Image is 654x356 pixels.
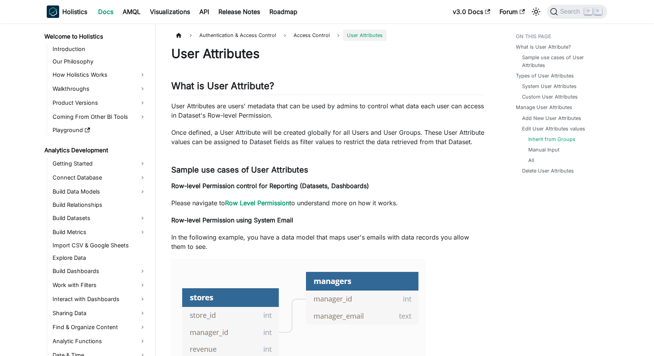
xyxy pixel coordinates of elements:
a: Row Level Permission [225,199,289,207]
a: Connect Database [50,171,149,184]
p: In the following example, you have a data model that maps user's emails with data records you all... [171,233,485,251]
a: Custom User Attributes [522,93,578,100]
span: User Attributes [343,30,387,41]
a: Work with Filters [50,279,149,291]
a: Getting Started [50,157,149,170]
button: Search (Command+K) [547,5,607,19]
a: Forum [495,5,529,18]
a: Import CSV & Google Sheets [50,240,149,251]
a: Manage User Attributes [516,104,572,111]
a: Home page [171,30,186,41]
a: Our Philosophy [50,56,149,67]
a: Build Relationships [50,199,149,210]
a: Analytics Development [42,145,149,156]
a: Explore Data [50,252,149,263]
kbd: K [594,8,602,15]
a: Analytic Functions [50,335,149,347]
a: Roadmap [265,5,302,18]
button: Switch between dark and light mode (currently light mode) [530,5,542,18]
strong: Row-level Permission using System Email [171,216,293,224]
a: Sample use cases of User Attributes [522,54,599,69]
nav: Docs sidebar [39,23,156,356]
p: User Attributes are users' metadata that can be used by admins to control what data each user can... [171,101,485,120]
a: Walkthroughs [50,83,149,95]
a: Visualizations [145,5,195,18]
h1: User Attributes [171,46,485,62]
a: Types of User Attributes [516,72,574,79]
a: v3.0 Docs [448,5,495,18]
a: Add New User Attributes [522,115,581,122]
a: Playground [50,125,149,136]
a: All [528,157,534,164]
h2: What is User Attribute? [171,80,485,95]
a: Docs [93,5,118,18]
a: Welcome to Holistics [42,31,149,42]
a: Build Metrics [50,226,149,238]
a: What is User Attribute? [516,43,571,51]
a: Product Versions [50,97,149,109]
a: Release Notes [214,5,265,18]
kbd: ⌘ [584,8,592,15]
a: Coming From Other BI Tools [50,111,149,123]
a: API [195,5,214,18]
a: Edit User Attributes values [522,125,585,132]
a: Manual Input [528,146,559,153]
a: HolisticsHolistics [47,5,87,18]
p: Please navigate to to understand more on how it works. [171,198,485,208]
a: Introduction [50,44,149,55]
span: Search [558,8,585,15]
a: Build Data Models [50,185,149,198]
nav: Breadcrumbs [171,30,485,41]
a: AMQL [118,5,145,18]
span: Access Control [294,32,330,38]
a: Access Control [290,30,334,41]
a: System User Attributes [522,83,577,90]
p: Once defined, a User Attribute will be created globally for all Users and User Groups. These User... [171,128,485,146]
strong: Row-level Permission control for Reporting (Datasets, Dashboards) [171,182,369,190]
a: Delete User Attributes [522,167,574,174]
span: Authentication & Access Control [195,30,280,41]
a: Inherit from Groups [528,136,575,143]
a: Sharing Data [50,307,149,319]
a: How Holistics Works [50,69,149,81]
h3: Sample use cases of User Attributes [171,165,485,175]
a: Build Datasets [50,212,149,224]
a: Find & Organize Content [50,321,149,333]
b: Holistics [62,7,87,16]
a: Build Dashboards [50,265,149,277]
img: Holistics [47,5,59,18]
a: Interact with Dashboards [50,293,149,305]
